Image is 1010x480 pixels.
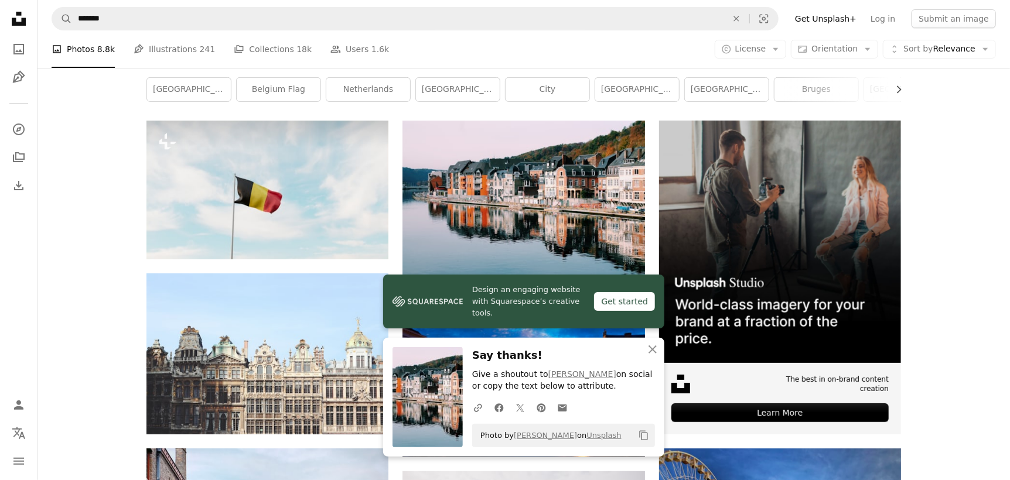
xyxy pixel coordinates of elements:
button: Search Unsplash [52,8,72,30]
a: Explore [7,118,30,141]
img: file-1606177908946-d1eed1cbe4f5image [393,293,463,310]
a: Collections [7,146,30,169]
h3: Say thanks! [472,347,655,364]
a: gray and brown building under blue sky [146,348,388,359]
a: bruges [774,78,858,101]
img: a flag flying in the wind on a cloudy day [146,121,388,259]
button: Language [7,421,30,445]
button: Clear [724,8,749,30]
img: gray and brown building under blue sky [146,273,388,434]
span: Design an engaging website with Squarespace’s creative tools. [472,284,585,319]
a: [GEOGRAPHIC_DATA] [864,78,948,101]
button: Menu [7,450,30,473]
form: Find visuals sitewide [52,7,779,30]
span: 18k [296,43,312,56]
div: Learn More [671,403,889,422]
div: Get started [594,292,655,311]
button: Sort byRelevance [883,40,996,59]
a: Share over email [552,396,573,419]
img: file-1631678316303-ed18b8b5cb9cimage [671,375,690,393]
span: 1.6k [371,43,389,56]
a: [GEOGRAPHIC_DATA] [685,78,769,101]
span: Sort by [903,44,933,53]
a: Design an engaging website with Squarespace’s creative tools.Get started [383,275,664,328]
a: The best in on-brand content creationLearn More [659,121,901,434]
a: netherlands [326,78,410,101]
img: assorted-color of houses near lake [402,121,644,282]
span: License [735,44,766,53]
a: Photos [7,37,30,61]
a: Log in [864,9,902,28]
button: scroll list to the right [888,78,901,101]
a: [GEOGRAPHIC_DATA] [416,78,500,101]
span: Photo by on [475,426,622,445]
a: [GEOGRAPHIC_DATA] [147,78,231,101]
a: [PERSON_NAME] [514,431,577,440]
img: file-1715651741414-859baba4300dimage [659,121,901,362]
a: Share on Facebook [489,396,510,419]
a: Unsplash [586,431,621,440]
a: Share on Pinterest [531,396,552,419]
a: Log in / Sign up [7,393,30,417]
a: Download History [7,174,30,197]
button: License [715,40,787,59]
span: The best in on-brand content creation [756,375,889,395]
a: Illustrations 241 [134,30,215,68]
a: Share on Twitter [510,396,531,419]
a: Collections 18k [234,30,312,68]
button: Visual search [750,8,778,30]
span: Orientation [811,44,858,53]
a: [GEOGRAPHIC_DATA] [595,78,679,101]
a: Home — Unsplash [7,7,30,33]
a: assorted-color of houses near lake [402,196,644,206]
p: Give a shoutout to on social or copy the text below to attribute. [472,369,655,392]
button: Orientation [791,40,878,59]
button: Copy to clipboard [634,426,654,445]
a: belgium flag [237,78,320,101]
a: Illustrations [7,66,30,89]
span: 241 [200,43,216,56]
a: Get Unsplash+ [788,9,864,28]
a: Users 1.6k [330,30,389,68]
a: city [506,78,589,101]
a: a flag flying in the wind on a cloudy day [146,184,388,195]
span: Relevance [903,43,975,55]
button: Submit an image [912,9,996,28]
a: [PERSON_NAME] [548,369,616,379]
